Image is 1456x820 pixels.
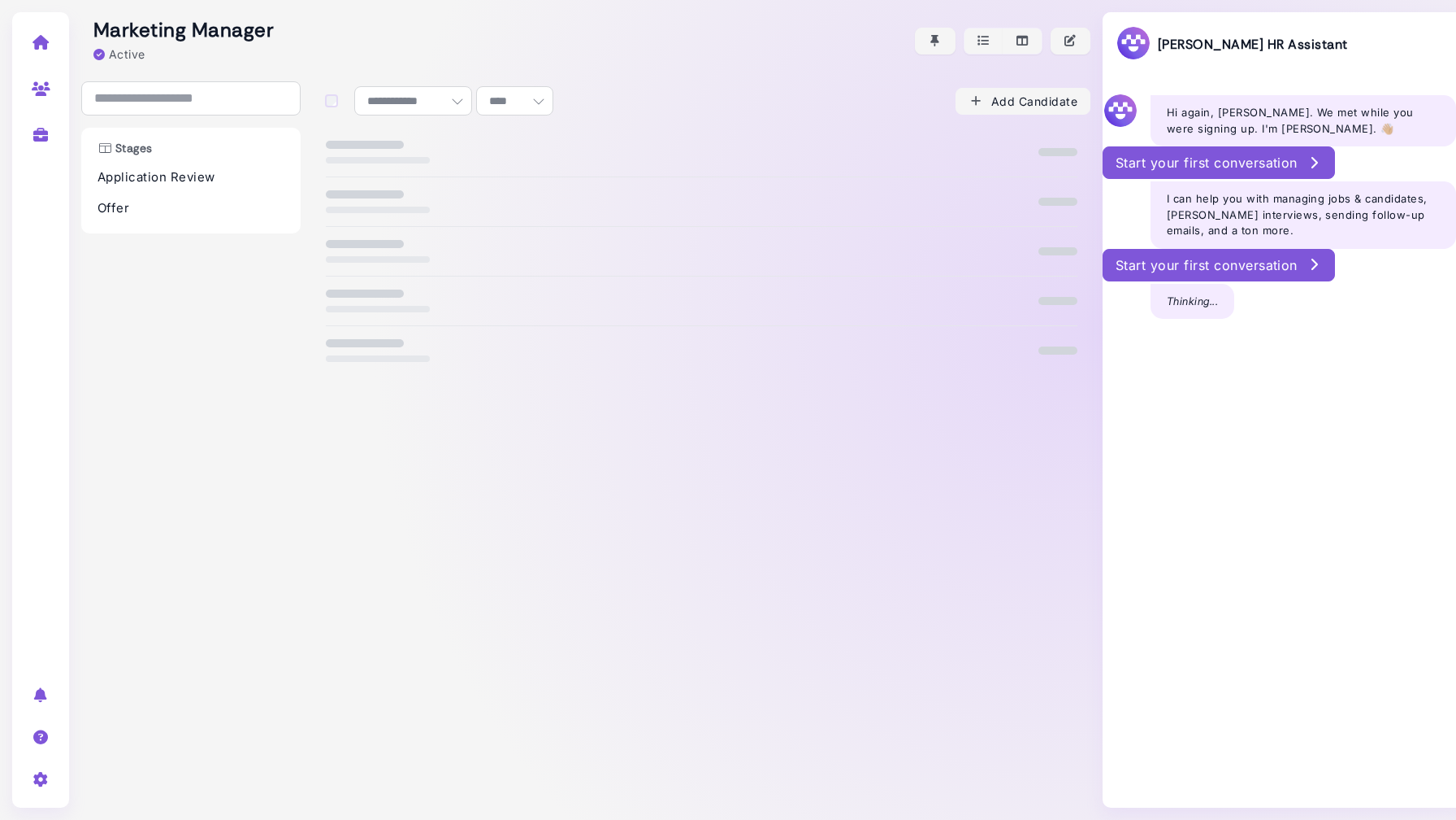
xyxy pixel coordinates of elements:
div: Hi again, [PERSON_NAME]. We met while you were signing up. I'm [PERSON_NAME]. 👋🏼 [1150,95,1456,146]
button: Start your first conversation [1103,249,1335,281]
p: Application Review [97,168,284,187]
div: Add Candidate [968,93,1077,110]
h3: Stages [89,142,161,155]
div: Start your first conversation [1116,153,1322,172]
p: Offer [97,199,284,218]
h3: [PERSON_NAME] HR Assistant [1116,25,1347,63]
button: Add Candidate [955,88,1090,115]
div: Start your first conversation [1116,255,1322,275]
div: Active [93,46,145,63]
h2: Marketing Manager [93,19,274,42]
button: Start your first conversation [1103,146,1335,179]
i: Thinking... [1167,294,1218,307]
div: I can help you with managing jobs & candidates, [PERSON_NAME] interviews, sending follow-up email... [1150,181,1456,249]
